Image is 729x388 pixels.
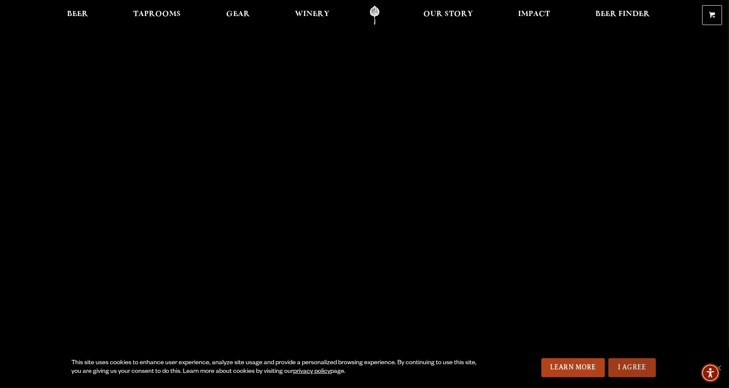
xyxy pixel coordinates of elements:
span: Taprooms [133,11,181,18]
a: Our Story [418,6,479,25]
a: Beer [61,6,94,25]
a: Winery [289,6,335,25]
span: Gear [226,11,250,18]
span: Beer [67,11,88,18]
span: Impact [518,11,550,18]
a: Taprooms [128,6,186,25]
a: Beer Finder [590,6,655,25]
div: This site uses cookies to enhance user experience, analyze site usage and provide a personalized ... [71,359,483,376]
span: Our Story [423,11,473,18]
div: Accessibility Menu [701,363,720,382]
a: privacy policy [293,369,330,375]
a: Gear [221,6,256,25]
a: I Agree [608,358,656,377]
a: Odell Home [358,6,391,25]
span: Beer Finder [595,11,650,18]
a: Learn More [541,358,605,377]
a: Impact [513,6,556,25]
span: Winery [295,11,329,18]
